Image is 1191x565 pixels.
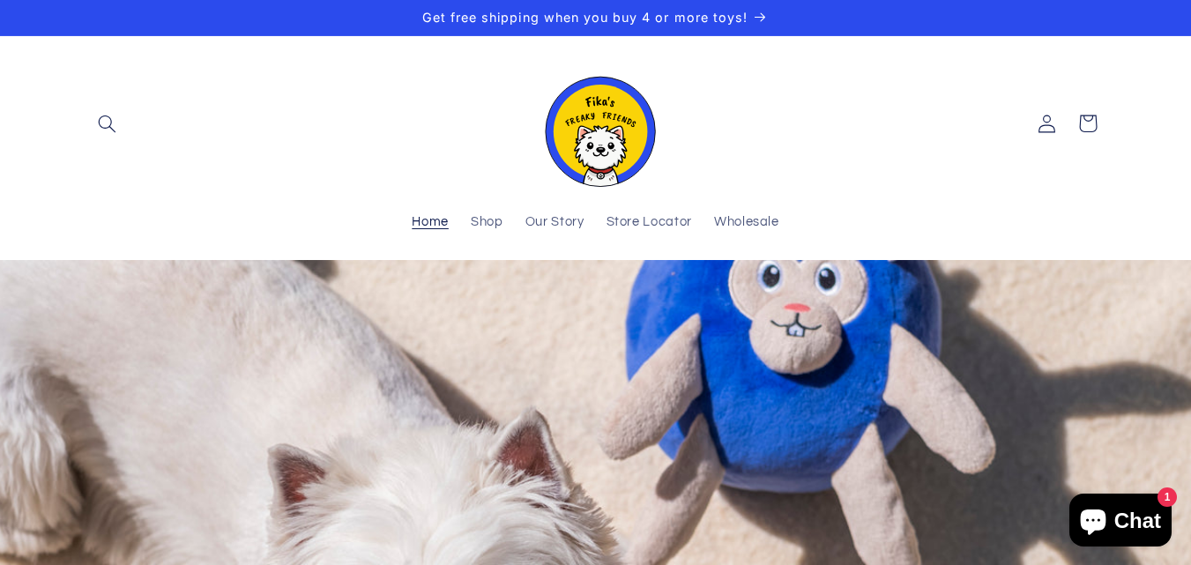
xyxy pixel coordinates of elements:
inbox-online-store-chat: Shopify online store chat [1064,494,1177,551]
a: Our Story [514,204,595,242]
a: Home [401,204,460,242]
span: Get free shipping when you buy 4 or more toys! [422,10,748,25]
a: Fika's Freaky Friends [527,54,665,194]
a: Store Locator [595,204,703,242]
span: Home [412,214,449,231]
span: Shop [471,214,503,231]
span: Store Locator [607,214,692,231]
img: Fika's Freaky Friends [534,61,658,187]
a: Wholesale [703,204,790,242]
span: Wholesale [714,214,779,231]
summary: Search [86,103,127,144]
a: Shop [459,204,514,242]
span: Our Story [525,214,584,231]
